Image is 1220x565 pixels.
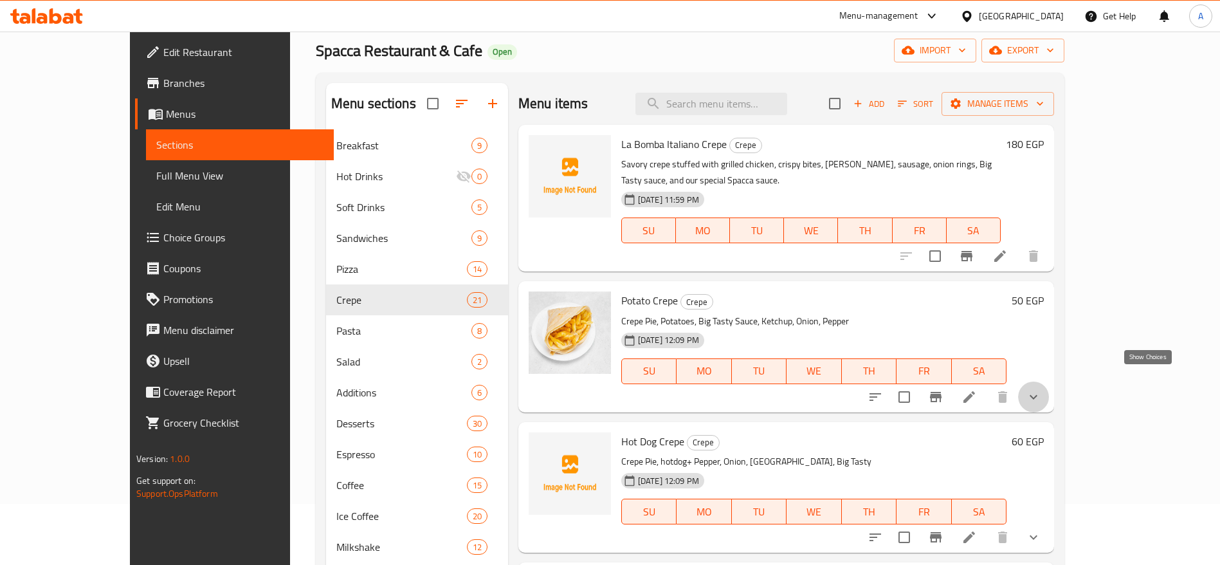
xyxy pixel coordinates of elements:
span: [DATE] 11:59 PM [633,194,704,206]
span: Crepe [687,435,719,450]
div: Coffee15 [326,470,508,501]
span: Select all sections [419,90,446,117]
button: TH [838,218,892,243]
span: 5 [472,201,487,214]
div: items [467,416,487,431]
span: SA [957,362,1001,380]
span: Open [487,46,517,57]
span: import [904,42,966,59]
span: Menu disclaimer [163,322,323,338]
a: Branches [135,68,334,98]
span: Full Menu View [156,168,323,183]
div: Pasta8 [326,315,508,346]
div: Hot Drinks [336,169,456,184]
a: Sections [146,129,334,160]
span: Select to update [922,243,949,270]
div: items [467,539,487,555]
div: items [467,477,487,493]
button: TU [730,218,784,243]
span: 12 [468,541,487,553]
span: Soft Drinks [336,199,471,215]
span: Menus [166,106,323,122]
span: Crepe [336,292,467,308]
button: SA [952,499,1006,524]
div: items [471,138,487,153]
span: Ice Coffee [336,508,467,524]
button: Branch-specific-item [951,241,982,272]
div: items [471,169,487,184]
a: Edit menu item [992,248,1008,264]
span: 1.0.0 [170,450,190,467]
button: Manage items [942,92,1054,116]
span: A [1198,9,1203,23]
h2: Menu sections [331,94,416,113]
button: SU [621,218,676,243]
p: Savory crepe stuffed with grilled chicken, crispy bites, [PERSON_NAME], sausage, onion rings, Big... [621,156,1001,189]
span: MO [681,221,725,240]
a: Edit menu item [961,530,977,545]
div: Menu-management [839,8,918,24]
div: Breakfast9 [326,130,508,161]
button: Branch-specific-item [920,382,951,412]
span: SU [627,362,671,380]
button: delete [987,382,1018,412]
button: show more [1018,522,1049,553]
button: MO [677,358,731,384]
span: Coupons [163,261,323,276]
div: Sandwiches9 [326,223,508,254]
span: SA [952,221,996,240]
button: SA [952,358,1006,384]
span: 9 [472,140,487,152]
div: Coffee [336,477,467,493]
span: TU [737,503,781,521]
span: 14 [468,263,487,275]
span: Crepe [681,295,713,310]
a: Edit menu item [961,389,977,405]
span: FR [898,221,942,240]
span: Additions [336,385,471,400]
div: Sandwiches [336,230,471,246]
div: Ice Coffee20 [326,501,508,532]
h2: Menu items [518,94,588,113]
span: Add item [848,94,889,114]
div: Desserts30 [326,408,508,439]
button: FR [893,218,947,243]
span: Coverage Report [163,384,323,400]
button: SU [621,499,677,524]
span: [DATE] 12:09 PM [633,334,704,346]
span: Edit Restaurant [163,44,323,60]
span: Edit Menu [156,199,323,214]
span: SU [627,221,671,240]
div: Espresso10 [326,439,508,470]
span: TU [735,221,779,240]
span: MO [682,503,726,521]
button: SU [621,358,677,384]
button: TH [842,358,897,384]
span: 15 [468,479,487,492]
span: TH [847,503,891,521]
span: Version: [136,450,168,467]
h6: 60 EGP [1012,432,1044,450]
span: Sort [898,97,933,111]
button: Add section [477,88,508,119]
span: Espresso [336,447,467,462]
span: 9 [472,232,487,245]
button: TU [732,358,787,384]
span: Milkshake [336,539,467,555]
div: Crepe21 [326,284,508,315]
button: SA [947,218,1001,243]
span: Breakfast [336,138,471,153]
a: Upsell [135,346,334,376]
button: sort-choices [860,522,891,553]
div: items [467,447,487,462]
span: export [992,42,1054,59]
span: 6 [472,387,487,399]
div: Milkshake12 [326,532,508,562]
button: delete [1018,241,1049,272]
a: Menus [135,98,334,129]
span: Get support on: [136,472,196,489]
span: Add [851,97,886,111]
